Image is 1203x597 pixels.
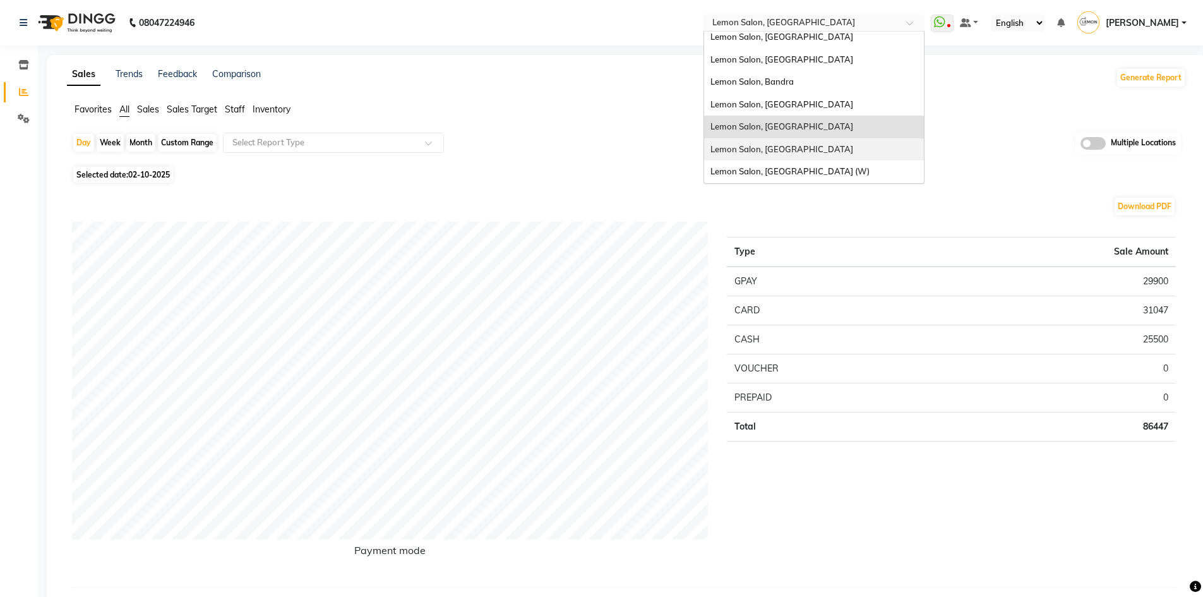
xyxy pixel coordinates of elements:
td: 29900 [934,267,1176,296]
span: Favorites [75,104,112,115]
td: GPAY [727,267,934,296]
td: CASH [727,325,934,354]
ng-dropdown-panel: Options list [703,31,925,184]
div: Day [73,134,94,152]
div: Month [126,134,155,152]
td: PREPAID [727,383,934,412]
td: 0 [934,354,1176,383]
td: 25500 [934,325,1176,354]
b: 08047224946 [139,5,195,40]
span: Lemon Salon, [GEOGRAPHIC_DATA] [710,54,853,64]
div: Custom Range [158,134,217,152]
img: logo [32,5,119,40]
td: 31047 [934,296,1176,325]
div: Week [97,134,124,152]
span: Lemon Salon, [GEOGRAPHIC_DATA] [710,144,853,154]
span: Staff [225,104,245,115]
td: Total [727,412,934,441]
span: [PERSON_NAME] [1106,16,1179,30]
span: Inventory [253,104,290,115]
span: Sales [137,104,159,115]
span: All [119,104,129,115]
span: Lemon Salon, [GEOGRAPHIC_DATA] [710,32,853,42]
span: Lemon Salon, [GEOGRAPHIC_DATA] [710,121,853,131]
th: Type [727,237,934,267]
span: Multiple Locations [1111,137,1176,150]
td: VOUCHER [727,354,934,383]
button: Generate Report [1117,69,1185,87]
td: 86447 [934,412,1176,441]
a: Sales [67,63,100,86]
span: Selected date: [73,167,173,183]
button: Download PDF [1115,198,1175,215]
a: Feedback [158,68,197,80]
span: Lemon Salon, [GEOGRAPHIC_DATA] (W) [710,166,870,176]
span: Sales Target [167,104,217,115]
td: CARD [727,296,934,325]
span: Lemon Salon, [GEOGRAPHIC_DATA] [710,99,853,109]
a: Comparison [212,68,261,80]
span: Lemon Salon, Bandra [710,76,794,87]
span: 02-10-2025 [128,170,170,179]
h6: Payment mode [72,545,708,562]
th: Sale Amount [934,237,1176,267]
img: Zafar Palawkar [1077,11,1099,33]
a: Trends [116,68,143,80]
td: 0 [934,383,1176,412]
